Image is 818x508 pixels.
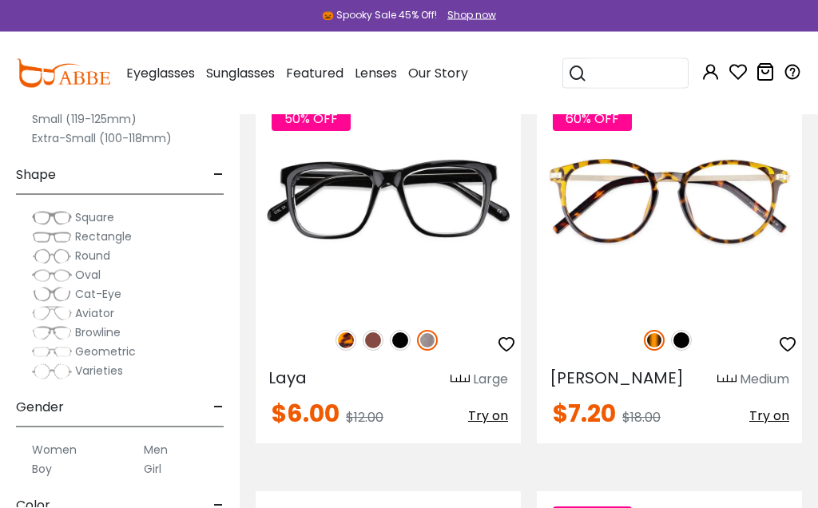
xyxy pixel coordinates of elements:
span: $7.20 [553,397,616,431]
img: Round.png [32,248,72,264]
span: - [213,388,224,427]
img: Square.png [32,210,72,226]
span: Square [75,209,114,225]
img: Varieties.png [32,363,72,380]
div: Medium [740,371,789,390]
span: Try on [749,407,789,426]
img: Black [671,331,692,351]
span: [PERSON_NAME] [550,367,684,390]
img: size ruler [717,375,737,387]
img: Gun [417,331,438,351]
span: Lenses [355,64,397,82]
span: Round [75,248,110,264]
button: Try on [749,403,789,431]
img: Leopard [336,331,356,351]
img: Gun Laya - Plastic ,Universal Bridge Fit [256,92,521,313]
img: abbeglasses.com [16,59,110,88]
span: Rectangle [75,228,132,244]
img: Cat-Eye.png [32,287,72,303]
label: Girl [144,459,161,478]
span: Eyeglasses [126,64,195,82]
img: Aviator.png [32,306,72,322]
span: Varieties [75,363,123,379]
a: Shop now [439,8,496,22]
img: Rectangle.png [32,229,72,245]
span: Gender [16,388,64,427]
span: Geometric [75,343,136,359]
span: Try on [468,407,508,426]
div: 🎃 Spooky Sale 45% Off! [322,8,437,22]
span: 50% OFF [272,107,351,132]
img: Browline.png [32,325,72,341]
label: Women [32,440,77,459]
label: Men [144,440,168,459]
img: Brown [363,331,383,351]
button: Try on [468,403,508,431]
span: Browline [75,324,121,340]
span: Shape [16,156,56,194]
span: Cat-Eye [75,286,121,302]
div: Shop now [447,8,496,22]
img: Oval.png [32,268,72,284]
span: Our Story [408,64,468,82]
span: Featured [286,64,343,82]
label: Small (119-125mm) [32,109,137,129]
span: Aviator [75,305,114,321]
label: Boy [32,459,52,478]
img: Geometric.png [32,344,72,360]
div: Large [473,371,508,390]
img: Tortoise Callie - Combination ,Universal Bridge Fit [537,92,802,313]
span: Laya [268,367,307,390]
span: $12.00 [346,409,383,427]
img: Tortoise [644,331,665,351]
span: Sunglasses [206,64,275,82]
span: Oval [75,267,101,283]
span: 60% OFF [553,107,632,132]
img: size ruler [451,375,470,387]
img: Black [390,331,411,351]
span: $6.00 [272,397,340,431]
span: $18.00 [622,409,661,427]
label: Extra-Small (100-118mm) [32,129,172,148]
span: - [213,156,224,194]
